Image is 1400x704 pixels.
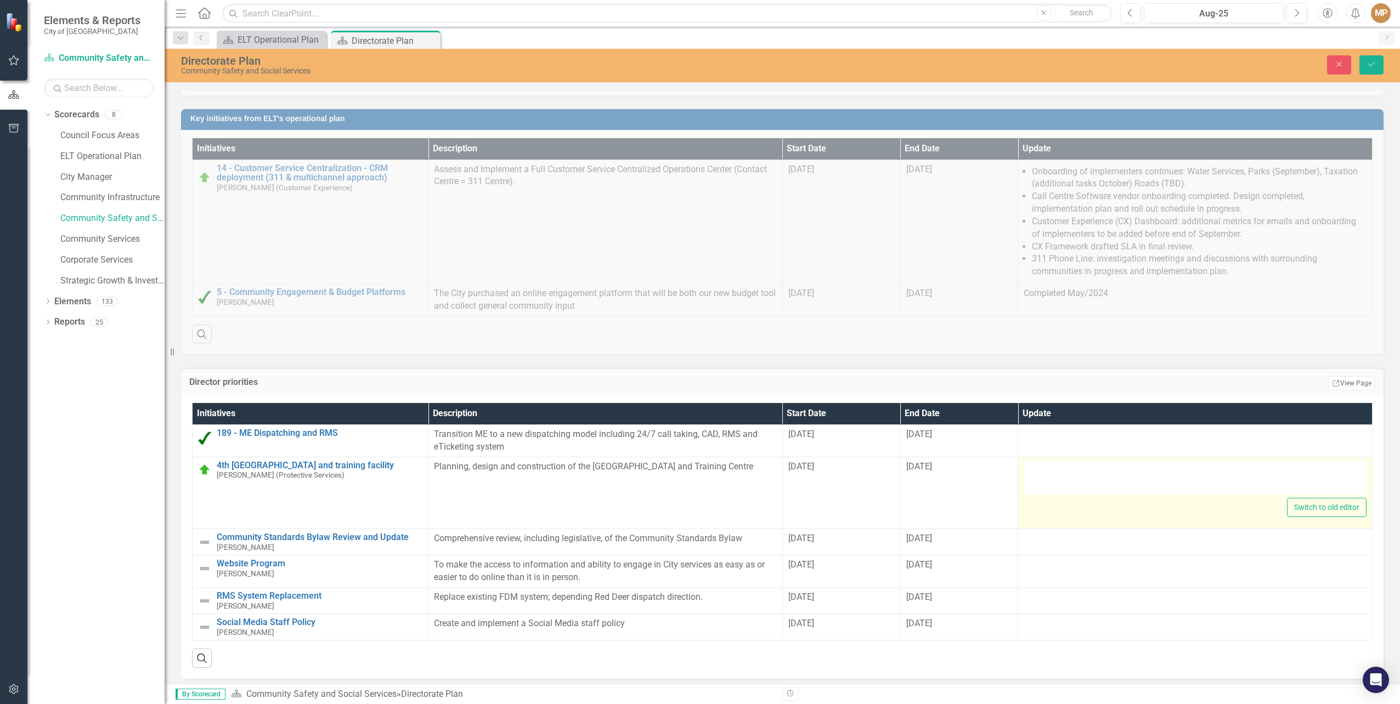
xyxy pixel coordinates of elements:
span: Transition ME to a new dispatching model including 24/7 call taking, CAD, RMS and eTicketing system [434,429,758,452]
a: Scorecards [54,109,99,121]
a: 4th [GEOGRAPHIC_DATA] and training facility [217,461,422,470]
div: 8 [105,110,122,120]
span: [DATE] [788,618,814,628]
div: Open Intercom Messenger [1363,667,1389,693]
span: Planning, design and construction of the [GEOGRAPHIC_DATA] and Training Centre [434,461,753,472]
div: 25 [91,317,108,327]
a: Community Safety and Social Services [60,212,165,225]
button: Search [1054,5,1109,21]
div: ELT Operational Plan [238,33,324,47]
span: [DATE] [788,429,814,439]
div: 133 [97,297,118,306]
img: Not Defined [198,621,211,634]
img: On Target [198,463,211,476]
a: Community Safety and Social Services [44,52,154,65]
span: [DATE] [906,429,932,439]
button: MP [1371,3,1391,23]
span: Elements & Reports [44,14,140,27]
span: Search [1070,8,1093,17]
div: Community Safety and Social Services [181,67,863,75]
button: Switch to old editor [1287,498,1367,517]
a: Social Media Staff Policy [217,617,422,627]
small: [PERSON_NAME] [217,543,274,552]
a: Corporate Services [60,254,165,266]
img: Not Defined [198,562,211,575]
span: Replace existing FDM system; depending Red Deer dispatch direction. [434,592,703,602]
a: Elements [54,296,91,308]
input: Search Below... [44,78,154,98]
img: Not Defined [198,536,211,549]
div: » [231,688,774,701]
span: [DATE] [906,592,932,602]
input: Search ClearPoint... [222,4,1112,23]
a: City Manager [60,171,165,184]
a: Community Services [60,233,165,246]
a: 189 - ME Dispatching and RMS [217,428,422,438]
img: Not Defined [198,594,211,608]
small: [PERSON_NAME] [217,570,274,578]
a: Strategic Growth & Investment [60,275,165,287]
a: Community Infrastructure [60,191,165,204]
a: ELT Operational Plan [219,33,324,47]
div: Directorate Plan [181,55,863,67]
small: [PERSON_NAME] (Protective Services) [217,471,345,479]
a: RMS System Replacement [217,591,422,601]
h3: Director priorities [189,377,874,387]
a: Website Program [217,559,422,569]
a: Community Standards Bylaw Review and Update [217,532,422,542]
span: [DATE] [788,592,814,602]
span: [DATE] [906,461,932,472]
div: Directorate Plan [401,689,463,699]
small: [PERSON_NAME] [217,628,274,637]
a: ELT Operational Plan [60,150,165,163]
span: [DATE] [906,618,932,628]
a: Council Focus Areas [60,129,165,142]
span: To make the access to information and ability to engage in City services as easy as or easier to ... [434,559,765,582]
span: By Scorecard [176,689,225,700]
span: [DATE] [788,559,814,570]
img: ClearPoint Strategy [5,12,25,32]
div: Aug-25 [1148,7,1280,20]
small: City of [GEOGRAPHIC_DATA] [44,27,140,36]
span: Create and implement a Social Media staff policy [434,618,625,628]
a: View Page [1328,376,1375,390]
small: [PERSON_NAME] [217,602,274,610]
a: Community Safety and Social Services [246,689,397,699]
a: Reports [54,316,85,328]
span: [DATE] [788,461,814,472]
span: [DATE] [906,559,932,570]
button: Aug-25 [1144,3,1284,23]
span: [DATE] [906,533,932,543]
div: Directorate Plan [352,34,438,48]
span: [DATE] [788,533,814,543]
span: Comprehensive review, including legislative, of the Community Standards Bylaw [434,533,742,543]
img: Completed [198,432,211,445]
